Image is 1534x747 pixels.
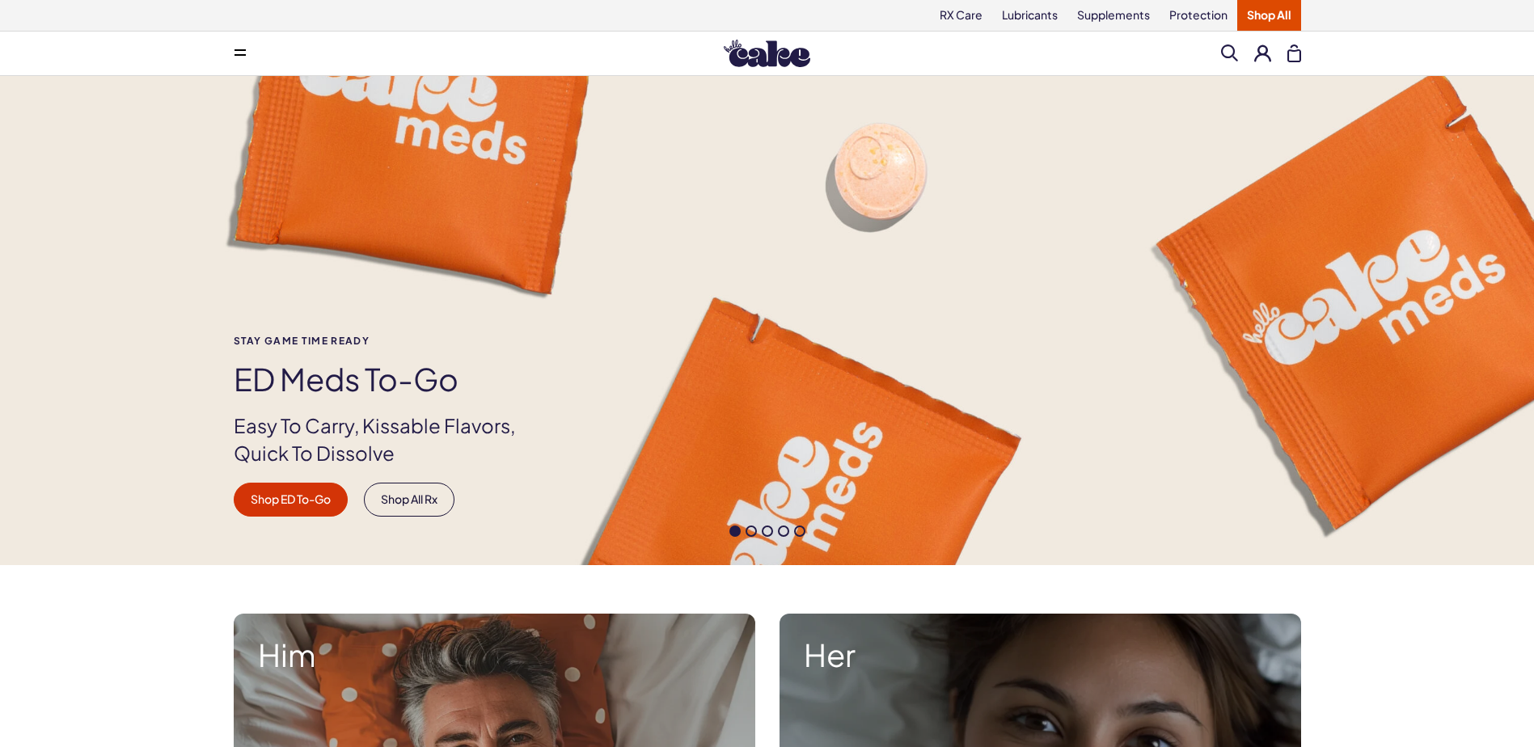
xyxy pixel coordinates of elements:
strong: Her [804,638,1277,672]
span: Stay Game time ready [234,336,543,346]
a: Shop All Rx [364,483,454,517]
img: Hello Cake [724,40,810,67]
h1: ED Meds to-go [234,362,543,396]
p: Easy To Carry, Kissable Flavors, Quick To Dissolve [234,412,543,466]
a: Shop ED To-Go [234,483,348,517]
strong: Him [258,638,731,672]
